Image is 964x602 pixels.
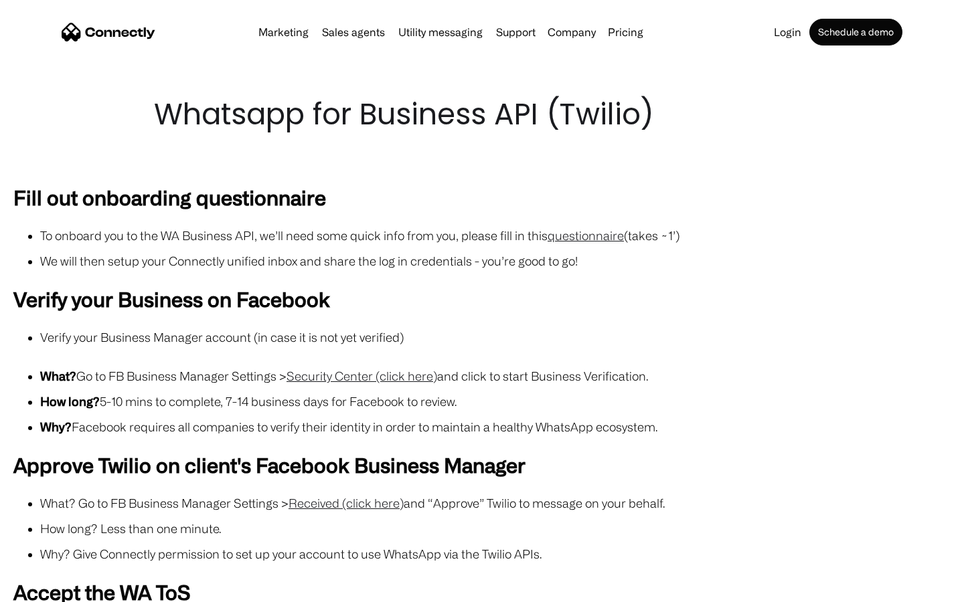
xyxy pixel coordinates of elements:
strong: Fill out onboarding questionnaire [13,186,326,209]
strong: Approve Twilio on client's Facebook Business Manager [13,454,526,476]
li: Facebook requires all companies to verify their identity in order to maintain a healthy WhatsApp ... [40,417,951,436]
a: Security Center (click here) [287,369,437,383]
a: Schedule a demo [809,19,902,45]
li: Go to FB Business Manager Settings > and click to start Business Verification. [40,367,951,385]
a: Received (click here) [289,496,404,510]
strong: What? [40,369,76,383]
a: Pricing [602,27,649,37]
strong: How long? [40,395,100,408]
a: Login [769,27,807,37]
li: Verify your Business Manager account (in case it is not yet verified) [40,328,951,346]
a: Sales agents [317,27,390,37]
ul: Language list [27,579,80,597]
li: 5-10 mins to complete, 7-14 business days for Facebook to review. [40,392,951,411]
div: Company [548,23,596,41]
li: We will then setup your Connectly unified inbox and share the log in credentials - you’re good to... [40,252,951,270]
a: Marketing [253,27,314,37]
strong: Verify your Business on Facebook [13,288,330,310]
a: home [62,22,155,42]
a: questionnaire [548,229,624,242]
strong: Why? [40,420,72,433]
li: How long? Less than one minute. [40,519,951,538]
a: Support [491,27,541,37]
a: Utility messaging [393,27,488,37]
h1: Whatsapp for Business API (Twilio) [154,94,810,135]
li: To onboard you to the WA Business API, we’ll need some quick info from you, please fill in this (... [40,226,951,245]
li: Why? Give Connectly permission to set up your account to use WhatsApp via the Twilio APIs. [40,544,951,563]
li: What? Go to FB Business Manager Settings > and “Approve” Twilio to message on your behalf. [40,494,951,512]
div: Company [544,23,600,41]
aside: Language selected: English [13,579,80,597]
